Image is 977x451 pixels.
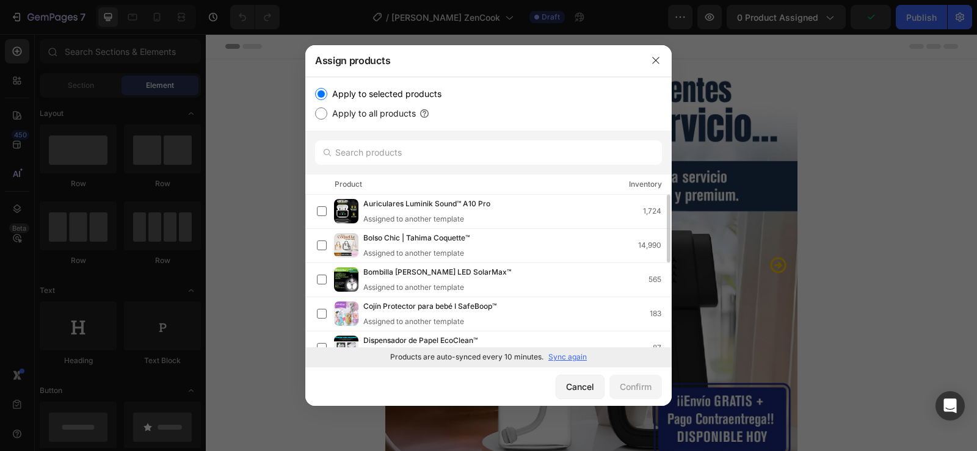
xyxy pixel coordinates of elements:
div: 183 [650,308,671,320]
img: product-img [334,233,358,258]
button: Carousel Next Arrow [562,222,582,241]
div: Inventory [629,178,662,190]
button: Cancel [556,375,605,399]
div: Assigned to another template [363,316,516,327]
img: gempages_570902417407739032-cbdea4eb-838d-472a-9f0c-9ef9144d62b4.webp [180,25,592,437]
div: Open Intercom Messenger [935,391,965,420]
div: Product [335,178,362,190]
img: product-img [334,301,358,326]
div: 1,724 [643,205,671,217]
div: Assigned to another template [363,248,489,259]
img: product-img [334,199,358,223]
img: product-img [334,336,358,360]
p: Products are auto-synced every 10 minutes. [390,352,543,363]
p: Sync again [548,352,587,363]
span: Auriculares Luminik Sound™ A10 Pro [363,198,490,211]
div: /> [305,77,672,367]
input: Search products [315,140,662,165]
img: product-img [334,267,358,292]
label: Apply to all products [327,106,416,121]
button: Confirm [609,375,662,399]
div: Cancel [566,380,594,393]
div: 87 [653,342,671,354]
span: Cojín Protector para bebé I SafeBoop™ [363,300,496,314]
div: Assign products [305,45,640,76]
span: Bombilla [PERSON_NAME] LED SolarMax™ [363,266,511,280]
div: Assigned to another template [363,214,510,225]
label: Apply to selected products [327,87,441,101]
span: Dispensador de Papel EcoClean™ [363,334,478,348]
div: 565 [648,273,671,286]
span: Bolso Chic | Tahima Coquette™ [363,232,470,245]
div: 14,990 [638,239,671,251]
div: Assigned to another template [363,282,531,293]
div: Confirm [620,380,652,393]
